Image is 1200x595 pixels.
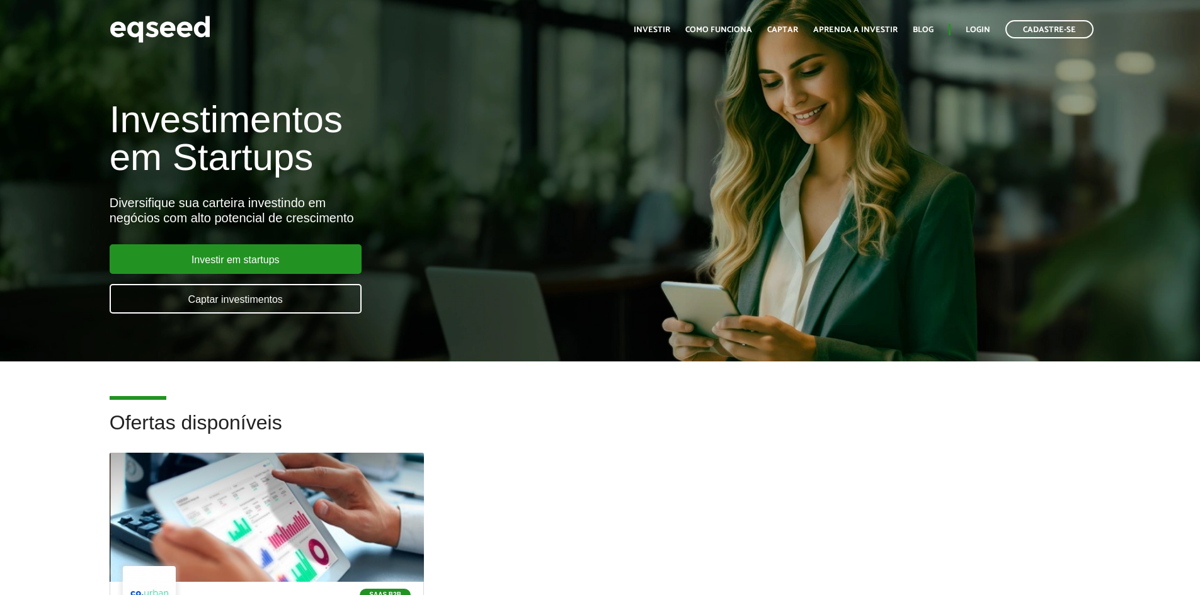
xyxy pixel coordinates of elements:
[110,284,362,314] a: Captar investimentos
[634,26,670,34] a: Investir
[813,26,898,34] a: Aprenda a investir
[685,26,752,34] a: Como funciona
[110,13,210,46] img: EqSeed
[110,244,362,274] a: Investir em startups
[767,26,798,34] a: Captar
[110,195,691,225] div: Diversifique sua carteira investindo em negócios com alto potencial de crescimento
[966,26,990,34] a: Login
[913,26,934,34] a: Blog
[1005,20,1094,38] a: Cadastre-se
[110,412,1091,453] h2: Ofertas disponíveis
[110,101,691,176] h1: Investimentos em Startups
